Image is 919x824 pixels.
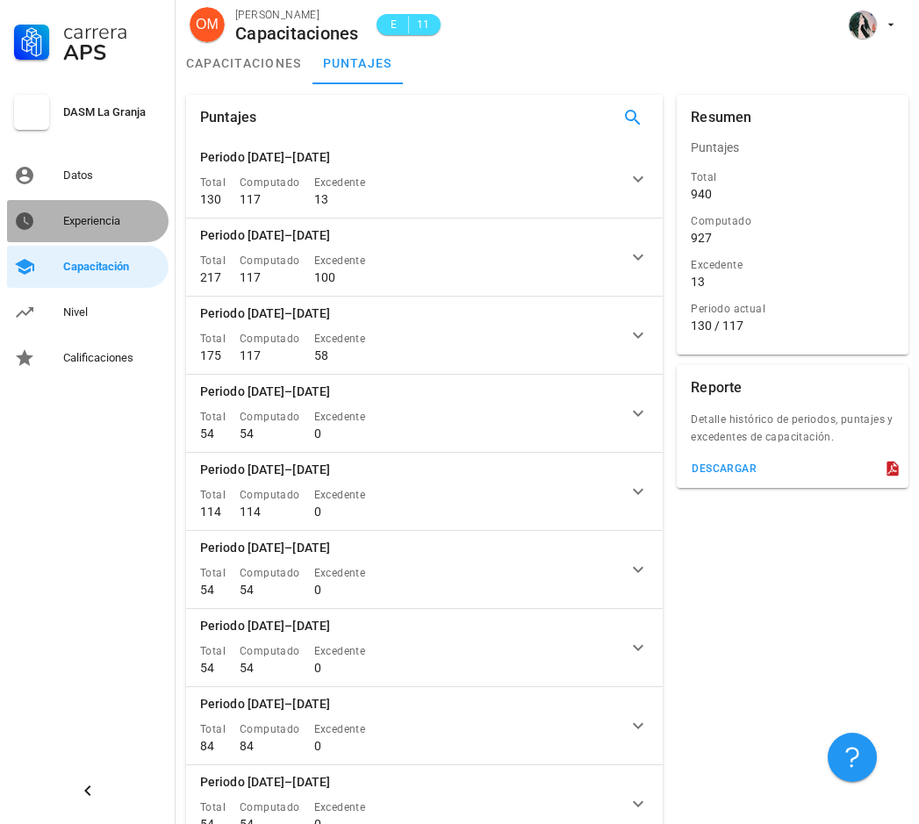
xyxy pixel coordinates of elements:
[200,348,221,363] div: 175
[691,365,742,411] div: Reporte
[200,582,214,598] div: 54
[200,660,214,676] div: 54
[63,351,162,365] div: Calificaciones
[235,24,359,43] div: Capacitaciones
[63,168,162,183] div: Datos
[63,305,162,319] div: Nivel
[190,7,225,42] div: avatar
[691,462,757,475] div: descargar
[314,330,366,348] div: Excedente
[176,42,312,84] a: capacitaciones
[314,564,366,582] div: Excedente
[240,269,261,285] div: 117
[314,408,366,426] div: Excedente
[200,226,330,245] div: Periodo [DATE]–[DATE]
[677,126,908,168] div: Puntajes
[200,269,221,285] div: 217
[200,504,221,519] div: 114
[200,720,226,738] div: Total
[200,642,226,660] div: Total
[240,330,300,348] div: Computado
[240,582,254,598] div: 54
[196,7,219,42] span: OM
[240,642,300,660] div: Computado
[240,252,300,269] div: Computado
[200,799,226,816] div: Total
[7,337,169,379] a: Calificaciones
[314,191,328,207] div: 13
[314,269,335,285] div: 100
[691,318,894,333] div: 130 / 117
[314,174,366,191] div: Excedente
[240,408,300,426] div: Computado
[200,460,330,479] div: Periodo [DATE]–[DATE]
[63,42,162,63] div: APS
[200,616,330,635] div: Periodo [DATE]–[DATE]
[691,274,705,290] div: 13
[200,330,226,348] div: Total
[691,300,894,318] div: Periodo actual
[691,230,712,246] div: 927
[314,582,321,598] div: 0
[240,504,261,519] div: 114
[314,738,321,754] div: 0
[240,720,300,738] div: Computado
[200,538,330,557] div: Periodo [DATE]–[DATE]
[7,246,169,288] a: Capacitación
[200,304,330,323] div: Periodo [DATE]–[DATE]
[200,147,330,167] div: Periodo [DATE]–[DATE]
[200,95,256,140] div: Puntajes
[240,486,300,504] div: Computado
[200,772,330,792] div: Periodo [DATE]–[DATE]
[63,21,162,42] div: Carrera
[240,660,254,676] div: 54
[240,738,254,754] div: 84
[684,456,764,481] button: descargar
[416,16,430,33] span: 11
[7,154,169,197] a: Datos
[200,486,226,504] div: Total
[200,174,226,191] div: Total
[691,168,894,186] div: Total
[314,486,366,504] div: Excedente
[691,186,712,202] div: 940
[240,191,261,207] div: 117
[7,291,169,333] a: Nivel
[240,174,300,191] div: Computado
[314,504,321,519] div: 0
[314,642,366,660] div: Excedente
[314,252,366,269] div: Excedente
[691,212,894,230] div: Computado
[200,564,226,582] div: Total
[240,799,300,816] div: Computado
[312,42,403,84] a: puntajes
[200,382,330,401] div: Periodo [DATE]–[DATE]
[314,426,321,441] div: 0
[235,6,359,24] div: [PERSON_NAME]
[63,214,162,228] div: Experiencia
[200,738,214,754] div: 84
[240,564,300,582] div: Computado
[240,426,254,441] div: 54
[314,348,328,363] div: 58
[200,694,330,713] div: Periodo [DATE]–[DATE]
[314,720,366,738] div: Excedente
[200,426,214,441] div: 54
[7,200,169,242] a: Experiencia
[849,11,877,39] div: avatar
[314,799,366,816] div: Excedente
[200,191,221,207] div: 130
[63,260,162,274] div: Capacitación
[387,16,401,33] span: E
[200,408,226,426] div: Total
[691,256,894,274] div: Excedente
[314,660,321,676] div: 0
[200,252,226,269] div: Total
[63,105,162,119] div: DASM La Granja
[240,348,261,363] div: 117
[677,411,908,456] div: Detalle histórico de periodos, puntajes y excedentes de capacitación.
[691,95,751,140] div: Resumen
